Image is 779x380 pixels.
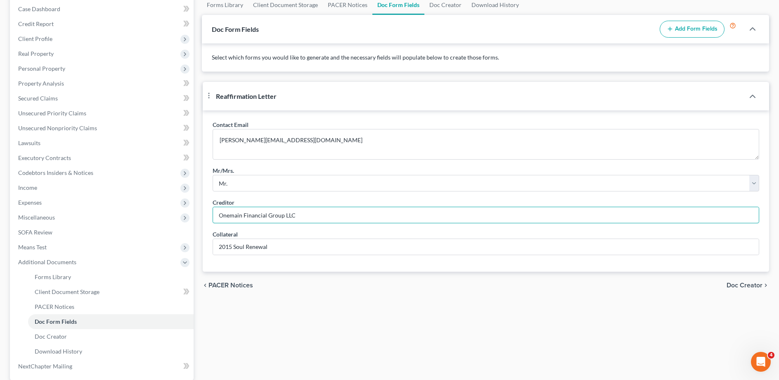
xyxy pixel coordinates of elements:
[35,273,71,280] span: Forms Library
[18,80,64,87] span: Property Analysis
[28,270,194,284] a: Forms Library
[18,214,55,221] span: Miscellaneous
[18,20,54,27] span: Credit Report
[12,106,194,121] a: Unsecured Priority Claims
[18,65,65,72] span: Personal Property
[213,230,238,239] div: Collateral
[18,124,97,131] span: Unsecured Nonpriority Claims
[212,53,759,62] p: Select which forms you would like to generate and the necessary fields will populate below to cre...
[35,303,74,310] span: PACER Notices
[762,282,769,289] i: chevron_right
[727,282,762,289] span: Doc Creator
[213,166,234,175] div: Mr/Mrs.
[751,352,771,372] iframe: Intercom live chat
[12,2,194,17] a: Case Dashboard
[12,151,194,165] a: Executory Contracts
[18,184,37,191] span: Income
[202,282,208,289] i: chevron_left
[12,136,194,151] a: Lawsuits
[28,284,194,299] a: Client Document Storage
[12,76,194,91] a: Property Analysis
[18,244,47,251] span: Means Test
[35,318,77,325] span: Doc Form Fields
[12,225,194,240] a: SOFA Review
[18,139,40,146] span: Lawsuits
[35,333,67,340] span: Doc Creator
[768,352,774,358] span: 4
[18,169,93,176] span: Codebtors Insiders & Notices
[28,344,194,359] a: Download History
[212,25,259,33] span: Doc Form Fields
[727,282,769,289] button: Doc Creator chevron_right
[12,91,194,106] a: Secured Claims
[213,239,759,255] input: --
[18,229,52,236] span: SOFA Review
[18,154,71,161] span: Executory Contracts
[18,95,58,102] span: Secured Claims
[18,363,72,370] span: NextChapter Mailing
[213,198,234,207] div: Creditor
[18,199,42,206] span: Expenses
[12,359,194,374] a: NextChapter Mailing
[12,121,194,136] a: Unsecured Nonpriority Claims
[18,110,86,117] span: Unsecured Priority Claims
[12,17,194,31] a: Credit Report
[18,5,60,12] span: Case Dashboard
[28,299,194,314] a: PACER Notices
[202,282,253,289] button: chevron_left PACER Notices
[216,92,277,100] span: Reaffirmation Letter
[28,329,194,344] a: Doc Creator
[213,207,759,223] input: --
[35,348,82,355] span: Download History
[18,35,52,42] span: Client Profile
[18,258,76,265] span: Additional Documents
[28,314,194,329] a: Doc Form Fields
[208,282,253,289] span: PACER Notices
[660,21,725,38] button: Add Form Fields
[18,50,54,57] span: Real Property
[35,288,99,295] span: Client Document Storage
[213,120,249,129] div: Contact Email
